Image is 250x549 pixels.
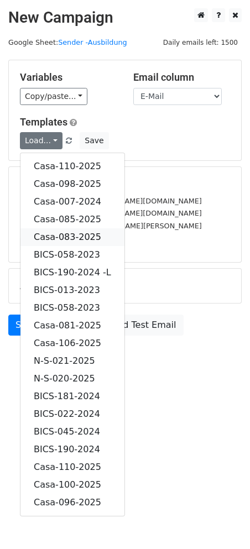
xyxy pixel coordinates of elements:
div: Chat-Widget [195,496,250,549]
a: Load... [20,132,62,149]
a: Casa-007-2024 [20,193,124,211]
a: Sender -Ausbildung [58,38,127,46]
a: Casa-106-2025 [20,334,124,352]
a: N-S-020-2025 [20,370,124,388]
a: BICS-181-2024 [20,388,124,405]
small: [EMAIL_ADDRESS][PERSON_NAME][DOMAIN_NAME] [20,209,202,217]
a: N-S-021-2025 [20,352,124,370]
a: Templates [20,116,67,128]
small: Google Sheet: [8,38,127,46]
a: BICS-022-2024 [20,405,124,423]
a: BICS-058-2023 [20,246,124,264]
h5: Variables [20,71,117,83]
small: [EMAIL_ADDRESS][PERSON_NAME][DOMAIN_NAME] [20,197,202,205]
a: BICS-013-2023 [20,281,124,299]
a: Casa-085-2025 [20,211,124,228]
a: BICS-190-2024 [20,441,124,458]
h5: Email column [133,71,230,83]
a: BICS-190-2024 -L [20,264,124,281]
a: Send Test Email [99,315,183,336]
a: Copy/paste... [20,88,87,105]
h5: 1334 Recipients [20,178,230,190]
a: Casa-110-2025 [20,458,124,476]
small: [EMAIL_ADDRESS][DOMAIN_NAME][PERSON_NAME] [20,222,202,230]
button: Save [80,132,108,149]
h2: New Campaign [8,8,242,27]
a: Casa-083-2025 [20,228,124,246]
a: Casa-098-2025 [20,175,124,193]
a: Casa-110-2025 [20,158,124,175]
a: Daily emails left: 1500 [159,38,242,46]
a: BICS-058-2023 [20,299,124,317]
a: Send [8,315,45,336]
span: Daily emails left: 1500 [159,36,242,49]
iframe: Chat Widget [195,496,250,549]
a: Casa-081-2025 [20,317,124,334]
a: Casa-100-2025 [20,476,124,494]
a: Casa-096-2025 [20,494,124,511]
h5: Advanced [20,280,230,292]
a: BICS-045-2024 [20,423,124,441]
